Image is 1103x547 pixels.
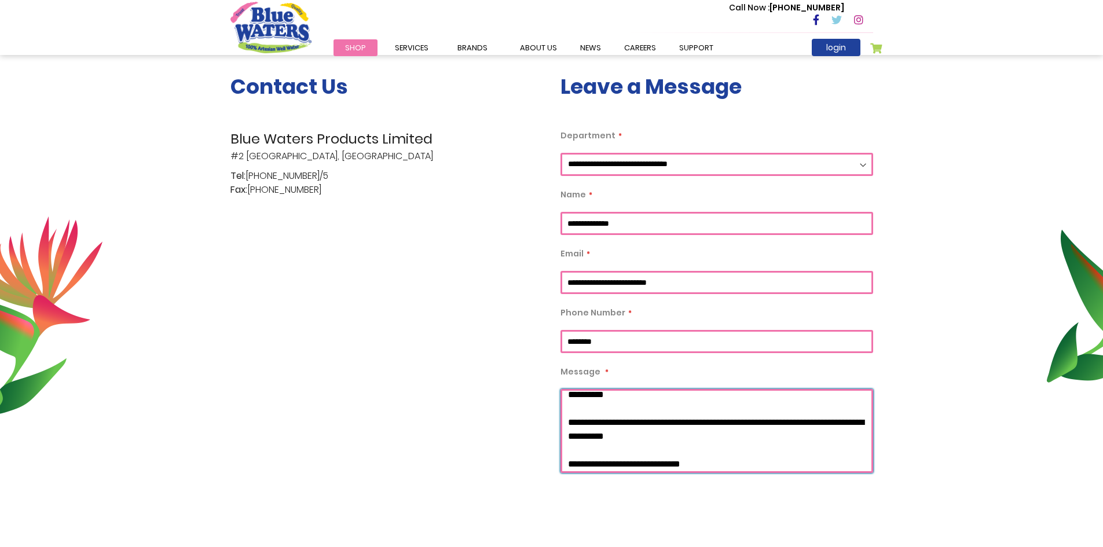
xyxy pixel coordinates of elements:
p: #2 [GEOGRAPHIC_DATA], [GEOGRAPHIC_DATA] [230,129,543,163]
a: login [812,39,860,56]
span: Services [395,42,428,53]
span: Phone Number [560,307,625,318]
a: careers [613,39,668,56]
span: Name [560,189,586,200]
a: about us [508,39,569,56]
span: Blue Waters Products Limited [230,129,543,149]
span: Email [560,248,584,259]
span: Shop [345,42,366,53]
span: Fax: [230,183,247,197]
span: Message [560,366,600,377]
p: [PHONE_NUMBER] [729,2,844,14]
a: store logo [230,2,312,53]
span: Brands [457,42,488,53]
a: support [668,39,725,56]
iframe: reCAPTCHA [560,484,736,530]
p: [PHONE_NUMBER]/5 [PHONE_NUMBER] [230,169,543,197]
h3: Leave a Message [560,74,873,99]
span: Department [560,130,615,141]
h3: Contact Us [230,74,543,99]
a: News [569,39,613,56]
span: Tel: [230,169,245,183]
span: Call Now : [729,2,769,13]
